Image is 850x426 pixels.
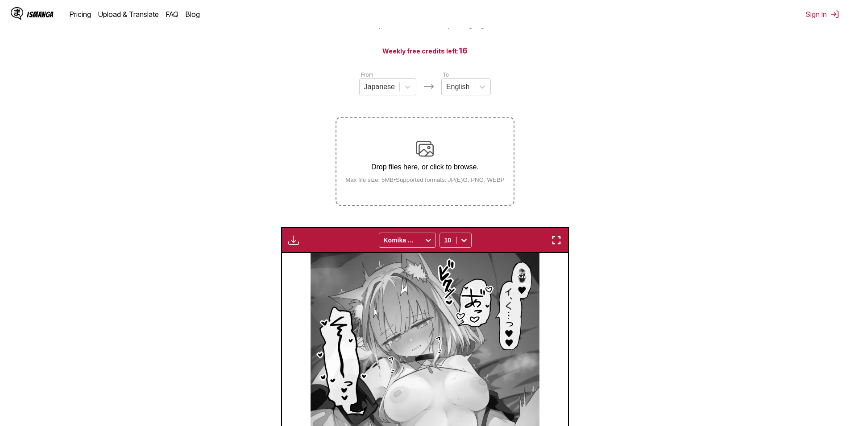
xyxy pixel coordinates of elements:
label: To [443,72,449,78]
a: Blog [186,10,200,19]
h3: Weekly free credits left: [21,45,829,56]
img: IsManga Logo [11,7,23,20]
a: FAQ [166,10,178,19]
label: From [361,72,373,78]
p: Ah! [517,271,527,280]
button: Sign In [806,10,839,19]
small: Max file size: 5MB • Supported formats: JP(E)G, PNG, WEBP [338,176,512,183]
a: IsManga LogoIsManga [11,7,70,21]
p: Drop files here, or click to browse. [338,163,512,171]
span: 16 [459,46,468,55]
img: Sign out [830,10,839,19]
img: Download translated images [288,235,299,246]
img: Languages icon [423,81,434,92]
a: Upload & Translate [98,10,159,19]
div: IsManga [27,10,54,19]
a: Pricing [70,10,91,19]
img: Enter fullscreen [551,235,562,246]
